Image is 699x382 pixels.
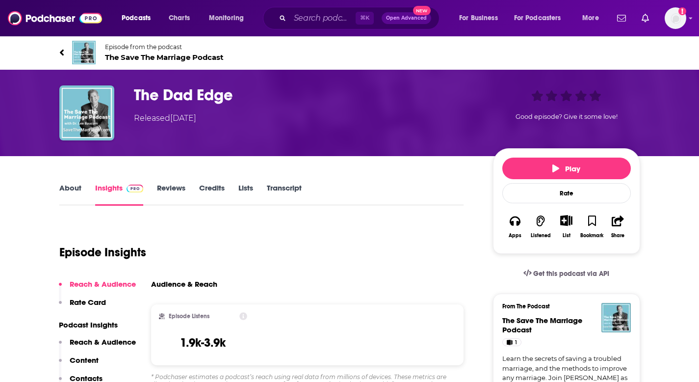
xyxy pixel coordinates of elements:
[70,355,99,365] p: Content
[169,313,209,320] h2: Episode Listens
[611,233,624,239] div: Share
[678,7,686,15] svg: Add a profile image
[413,6,431,15] span: New
[151,279,217,289] h3: Audience & Reach
[580,233,603,239] div: Bookmark
[59,298,106,316] button: Rate Card
[605,209,630,245] button: Share
[95,183,144,206] a: InsightsPodchaser Pro
[169,11,190,25] span: Charts
[502,183,631,203] div: Rate
[516,262,618,286] a: Get this podcast via API
[552,164,580,173] span: Play
[356,12,374,25] span: ⌘ K
[115,10,163,26] button: open menu
[665,7,686,29] img: User Profile
[508,10,575,26] button: open menu
[515,338,517,348] span: 1
[272,7,449,29] div: Search podcasts, credits, & more...
[638,10,653,27] a: Show notifications dropdown
[382,12,431,24] button: Open AdvancedNew
[514,11,561,25] span: For Podcasters
[157,183,185,206] a: Reviews
[70,298,106,307] p: Rate Card
[134,112,196,124] div: Released [DATE]
[553,209,579,245] div: Show More ButtonList
[59,41,640,64] a: The Save The Marriage PodcastEpisode from the podcastThe Save The Marriage Podcast
[105,43,224,51] span: Episode from the podcast
[59,245,146,260] h1: Episode Insights
[162,10,196,26] a: Charts
[613,10,630,27] a: Show notifications dropdown
[122,11,151,25] span: Podcasts
[70,279,136,289] p: Reach & Audience
[180,335,226,350] h3: 1.9k-3.9k
[134,85,477,105] h3: The Dad Edge
[459,11,498,25] span: For Business
[8,9,102,27] img: Podchaser - Follow, Share and Rate Podcasts
[601,303,631,332] img: The Save The Marriage Podcast
[199,183,225,206] a: Credits
[267,183,302,206] a: Transcript
[563,232,570,239] div: List
[59,337,136,355] button: Reach & Audience
[238,183,253,206] a: Lists
[59,85,114,140] img: The Dad Edge
[533,270,609,278] span: Get this podcast via API
[105,53,224,62] span: The Save The Marriage Podcast
[202,10,257,26] button: open menu
[502,158,631,179] button: Play
[665,7,686,29] span: Logged in as megcassidy
[386,16,427,21] span: Open Advanced
[516,113,618,120] span: Good episode? Give it some love!
[556,215,576,226] button: Show More Button
[70,337,136,347] p: Reach & Audience
[290,10,356,26] input: Search podcasts, credits, & more...
[579,209,605,245] button: Bookmark
[502,316,582,334] a: The Save The Marriage Podcast
[502,303,623,310] h3: From The Podcast
[665,7,686,29] button: Show profile menu
[452,10,510,26] button: open menu
[582,11,599,25] span: More
[72,41,96,64] img: The Save The Marriage Podcast
[59,279,136,298] button: Reach & Audience
[127,185,144,192] img: Podchaser Pro
[502,338,521,346] a: 1
[509,233,521,239] div: Apps
[59,183,81,206] a: About
[575,10,611,26] button: open menu
[59,355,99,374] button: Content
[531,233,551,239] div: Listened
[209,11,244,25] span: Monitoring
[528,209,553,245] button: Listened
[502,209,528,245] button: Apps
[59,320,136,329] p: Podcast Insights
